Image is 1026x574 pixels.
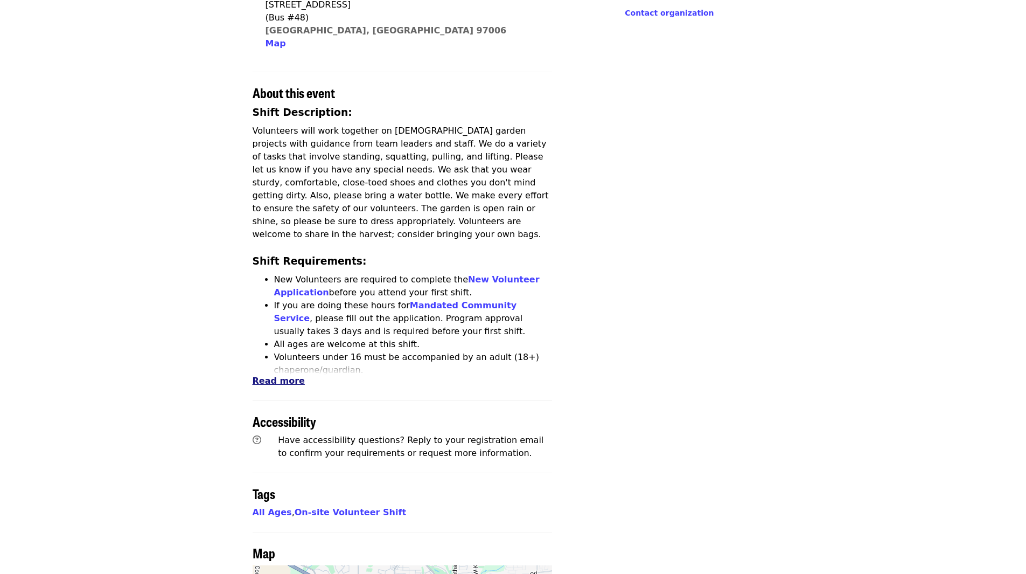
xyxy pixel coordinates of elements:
[253,507,295,517] span: ,
[274,299,553,338] li: If you are doing these hours for , please fill out the application. Program approval usually take...
[253,107,352,118] strong: Shift Description:
[253,375,305,388] button: Read more
[274,351,553,377] li: Volunteers under 16 must be accompanied by an adult (18+) chaperone/guardian.
[274,338,553,351] li: All ages are welcome at this shift.
[253,412,316,431] span: Accessibility
[253,507,292,517] a: All Ages
[253,125,553,241] p: Volunteers will work together on [DEMOGRAPHIC_DATA] garden projects with guidance from team leade...
[253,255,367,267] strong: Shift Requirements:
[274,273,553,299] li: New Volunteers are required to complete the before you attend your first shift.
[278,435,543,458] span: Have accessibility questions? Reply to your registration email to confirm your requirements or re...
[266,38,286,49] span: Map
[253,543,275,562] span: Map
[253,83,335,102] span: About this event
[253,435,261,445] i: question-circle icon
[266,11,507,24] div: (Bus #48)
[625,9,714,17] a: Contact organization
[295,507,406,517] a: On-site Volunteer Shift
[253,484,275,503] span: Tags
[266,37,286,50] button: Map
[266,25,507,36] a: [GEOGRAPHIC_DATA], [GEOGRAPHIC_DATA] 97006
[253,376,305,386] span: Read more
[274,274,540,298] a: New Volunteer Application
